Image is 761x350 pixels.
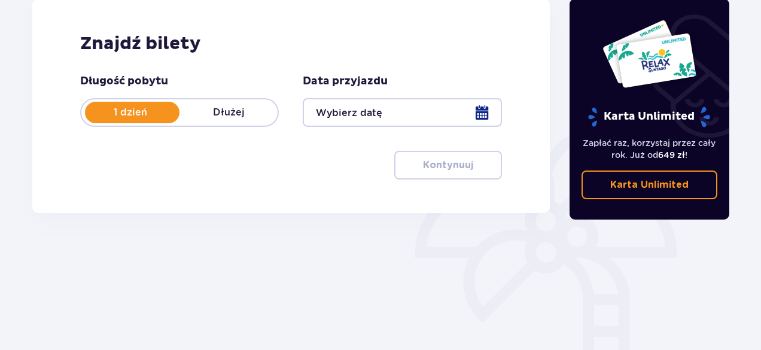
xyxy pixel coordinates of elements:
[610,178,689,191] p: Karta Unlimited
[423,159,473,172] p: Kontynuuj
[587,106,711,127] p: Karta Unlimited
[582,171,718,199] a: Karta Unlimited
[582,137,718,161] p: Zapłać raz, korzystaj przez cały rok. Już od !
[602,19,697,89] img: Dwie karty całoroczne do Suntago z napisem 'UNLIMITED RELAX', na białym tle z tropikalnymi liśćmi...
[394,151,502,179] button: Kontynuuj
[80,32,502,55] h2: Znajdź bilety
[303,74,388,89] p: Data przyjazdu
[81,106,179,119] p: 1 dzień
[80,74,168,89] p: Długość pobytu
[179,106,278,119] p: Dłużej
[658,150,685,160] span: 649 zł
